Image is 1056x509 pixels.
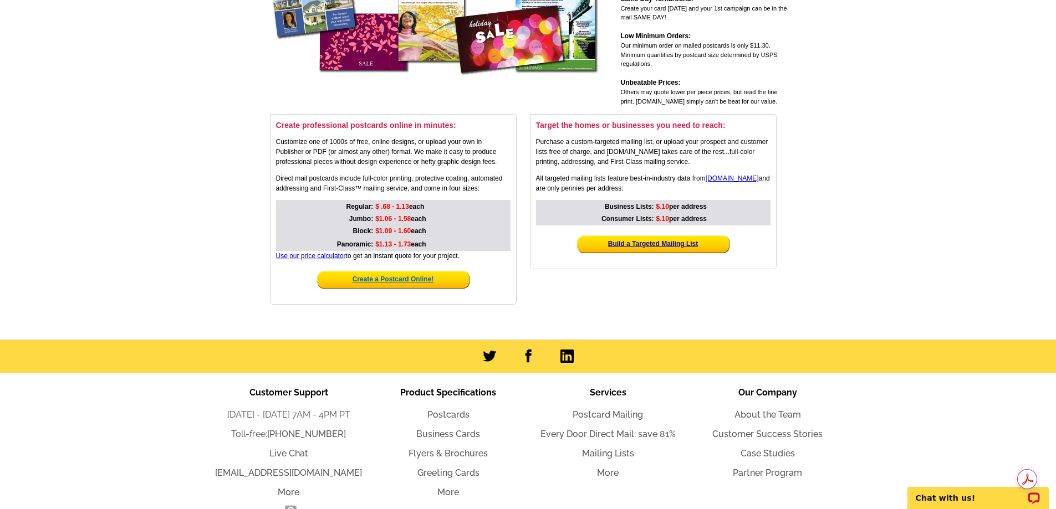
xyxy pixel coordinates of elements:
a: Every Door Direct Mail: save 81% [540,429,676,439]
span: Services [590,387,626,398]
a: [PHONE_NUMBER] [267,429,346,439]
span: Others may quote lower per piece prices, but read the fine print. [DOMAIN_NAME] simply can't be b... [621,89,778,105]
iframe: LiveChat chat widget [900,474,1056,509]
a: [EMAIL_ADDRESS][DOMAIN_NAME] [215,467,362,478]
li: [DATE] - [DATE] 7AM - 4PM PT [209,408,369,421]
a: Greeting Cards [417,467,479,478]
a: More [437,487,459,497]
strong: each [375,215,426,223]
strong: per address [656,203,707,210]
strong: Jumbo: [349,215,373,223]
a: More [278,487,299,497]
strong: Panoramic: [337,240,373,248]
a: Use our price calculator [276,252,346,260]
a: Case Studies [741,448,795,459]
span: Customer Support [249,387,328,398]
span: Our minimum order on mailed postcards is only $11.30. Minimum quantities by postcard size determi... [621,42,778,67]
strong: Consumer Lists: [601,215,654,223]
span: $.10 [656,203,669,210]
a: Partner Program [733,467,802,478]
p: Customize one of 1000s of free, online designs, or upload your own in Publisher or PDF (or almost... [276,137,511,167]
strong: each [375,203,424,210]
a: About the Team [734,409,801,420]
strong: each [375,240,426,248]
span: to get an instant quote for your project. [276,252,460,260]
a: Postcards [427,409,470,420]
strong: Block: [353,227,374,235]
strong: Low Minimum Orders: [621,32,691,40]
a: Customer Success Stories [712,429,823,439]
span: $1.09 - 1.60 [375,227,411,235]
span: $1.06 - 1.58 [375,215,411,223]
strong: Unbeatable Prices: [621,79,681,86]
a: More [597,467,619,478]
a: [DOMAIN_NAME] [706,174,759,182]
a: Create a Postcard Online! [353,275,434,283]
a: Business Cards [416,429,480,439]
strong: Business Lists: [605,203,654,210]
a: Build a Targeted Mailing List [608,240,698,248]
span: Our Company [738,387,797,398]
li: Toll-free: [209,428,369,441]
a: Live Chat [269,448,308,459]
p: Direct mail postcards include full-color printing, protective coating, automated addressing and F... [276,173,511,193]
a: Mailing Lists [582,448,634,459]
a: Postcard Mailing [573,409,643,420]
strong: each [375,227,426,235]
p: All targeted mailing lists feature best-in-industry data from and are only pennies per address: [536,173,771,193]
span: $1.13 - 1.73 [375,240,411,248]
span: Create your card [DATE] and your 1st campaign can be in the mail SAME DAY! [621,5,787,21]
span: $.10 [656,215,669,223]
h3: Create professional postcards online in minutes: [276,120,511,130]
a: Flyers & Brochures [409,448,488,459]
span: Product Specifications [400,387,496,398]
span: $ .68 - 1.13 [375,203,409,210]
strong: per address [656,215,707,223]
h3: Target the homes or businesses you need to reach: [536,120,771,130]
strong: Regular: [346,203,374,210]
p: Purchase a custom-targeted mailing list, or upload your prospect and customer lists free of charg... [536,137,771,167]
